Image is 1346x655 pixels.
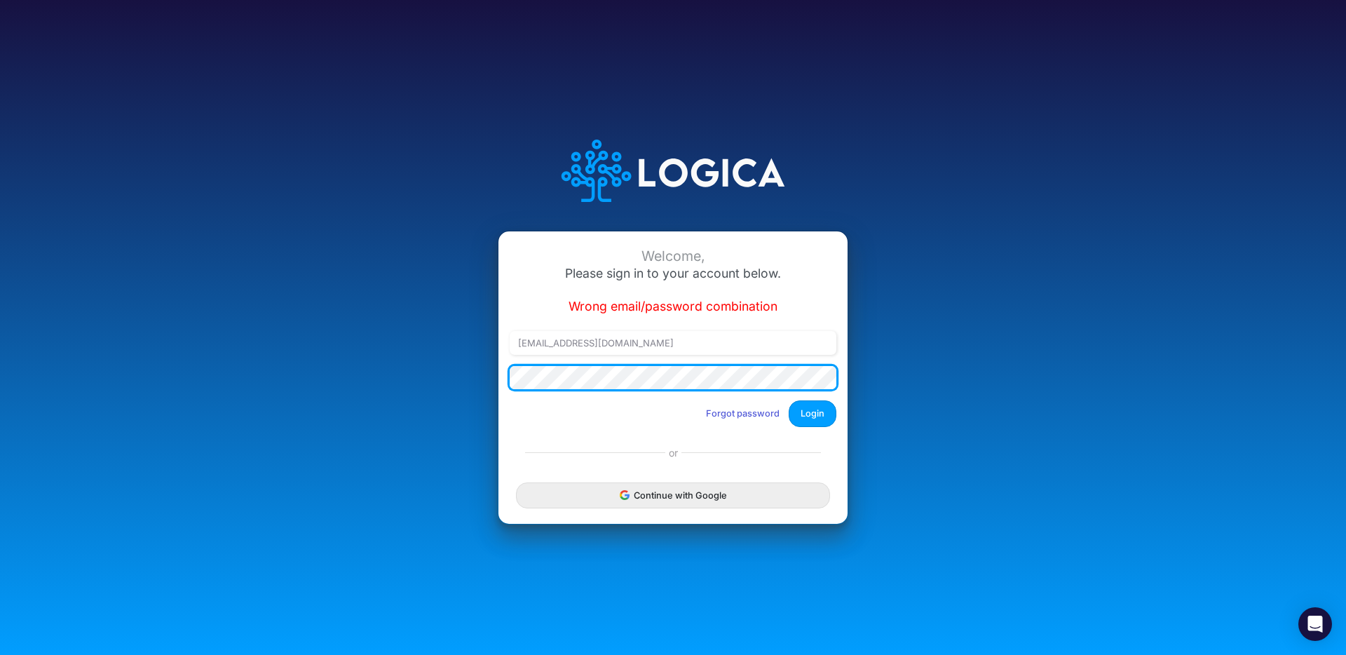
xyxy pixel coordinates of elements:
[569,299,777,313] span: Wrong email/password combination
[516,482,830,508] button: Continue with Google
[510,248,836,264] div: Welcome,
[789,400,836,426] button: Login
[510,331,836,355] input: Email
[1298,607,1332,641] div: Open Intercom Messenger
[565,266,781,281] span: Please sign in to your account below.
[697,402,789,425] button: Forgot password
